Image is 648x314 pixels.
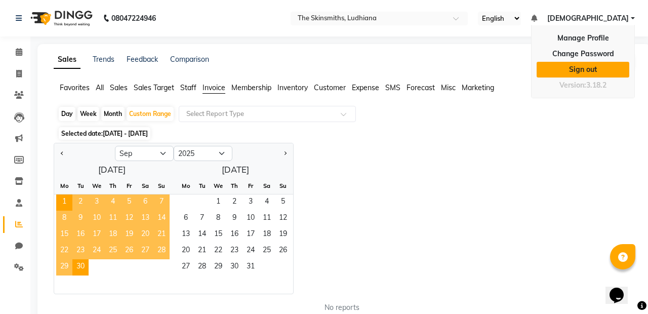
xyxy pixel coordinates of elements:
[121,227,137,243] div: Friday, September 19, 2025
[153,243,170,259] div: Sunday, September 28, 2025
[105,227,121,243] span: 18
[210,211,226,227] div: Wednesday, October 8, 2025
[275,211,291,227] span: 12
[121,178,137,194] div: Fr
[121,227,137,243] span: 19
[242,243,259,259] div: Friday, October 24, 2025
[153,227,170,243] span: 21
[178,227,194,243] div: Monday, October 13, 2025
[194,178,210,194] div: Tu
[137,194,153,211] span: 6
[93,55,114,64] a: Trends
[101,107,125,121] div: Month
[352,83,379,92] span: Expense
[242,227,259,243] span: 17
[153,194,170,211] div: Sunday, September 7, 2025
[275,243,291,259] div: Sunday, October 26, 2025
[537,46,629,62] a: Change Password
[275,178,291,194] div: Su
[103,130,148,137] span: [DATE] - [DATE]
[178,211,194,227] div: Monday, October 6, 2025
[194,227,210,243] span: 14
[105,178,121,194] div: Th
[178,243,194,259] div: Monday, October 20, 2025
[72,211,89,227] span: 9
[242,259,259,276] span: 31
[242,243,259,259] span: 24
[242,194,259,211] span: 3
[178,211,194,227] span: 6
[26,4,95,32] img: logo
[137,227,153,243] span: 20
[121,194,137,211] div: Friday, September 5, 2025
[226,243,242,259] span: 23
[89,227,105,243] div: Wednesday, September 17, 2025
[259,194,275,211] div: Saturday, October 4, 2025
[72,178,89,194] div: Tu
[325,302,359,313] span: No reports
[105,227,121,243] div: Thursday, September 18, 2025
[56,178,72,194] div: Mo
[89,243,105,259] div: Wednesday, September 24, 2025
[96,83,104,92] span: All
[259,194,275,211] span: 4
[105,243,121,259] div: Thursday, September 25, 2025
[72,259,89,276] div: Tuesday, September 30, 2025
[226,211,242,227] span: 9
[194,211,210,227] span: 7
[72,194,89,211] div: Tuesday, September 2, 2025
[56,211,72,227] div: Monday, September 8, 2025
[385,83,400,92] span: SMS
[210,243,226,259] div: Wednesday, October 22, 2025
[242,211,259,227] div: Friday, October 10, 2025
[242,227,259,243] div: Friday, October 17, 2025
[226,178,242,194] div: Th
[441,83,456,92] span: Misc
[77,107,99,121] div: Week
[462,83,494,92] span: Marketing
[281,145,289,162] button: Next month
[194,259,210,276] span: 28
[56,243,72,259] div: Monday, September 22, 2025
[259,243,275,259] span: 25
[605,273,638,304] iframe: chat widget
[72,211,89,227] div: Tuesday, September 9, 2025
[89,178,105,194] div: We
[105,211,121,227] div: Thursday, September 11, 2025
[56,211,72,227] span: 8
[89,194,105,211] span: 3
[137,211,153,227] span: 13
[226,194,242,211] span: 2
[56,259,72,276] span: 29
[226,211,242,227] div: Thursday, October 9, 2025
[547,13,629,24] span: [DEMOGRAPHIC_DATA]
[194,243,210,259] span: 21
[137,178,153,194] div: Sa
[56,194,72,211] span: 1
[407,83,435,92] span: Forecast
[194,211,210,227] div: Tuesday, October 7, 2025
[137,243,153,259] div: Saturday, September 27, 2025
[137,194,153,211] div: Saturday, September 6, 2025
[178,259,194,276] div: Monday, October 27, 2025
[153,178,170,194] div: Su
[105,211,121,227] span: 11
[89,211,105,227] span: 10
[60,83,90,92] span: Favorites
[202,83,225,92] span: Invoice
[170,55,209,64] a: Comparison
[72,259,89,276] span: 30
[105,194,121,211] div: Thursday, September 4, 2025
[153,243,170,259] span: 28
[89,227,105,243] span: 17
[226,227,242,243] span: 16
[210,194,226,211] div: Wednesday, October 1, 2025
[111,4,156,32] b: 08047224946
[210,259,226,276] div: Wednesday, October 29, 2025
[194,259,210,276] div: Tuesday, October 28, 2025
[56,259,72,276] div: Monday, September 29, 2025
[275,243,291,259] span: 26
[275,211,291,227] div: Sunday, October 12, 2025
[178,259,194,276] span: 27
[105,194,121,211] span: 4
